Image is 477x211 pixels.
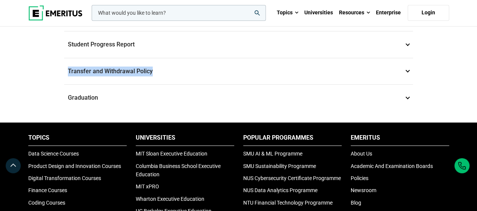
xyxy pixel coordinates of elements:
[351,163,433,169] a: Academic And Examination Boards
[28,151,79,157] a: Data Science Courses
[92,5,266,21] input: woocommerce-product-search-field-0
[64,31,413,58] p: Student Progress Report
[243,187,317,193] a: NUS Data Analytics Programme
[243,151,302,157] a: SMU AI & ML Programme
[408,5,449,21] a: Login
[28,200,65,206] a: Coding Courses
[28,175,101,181] a: Digital Transformation Courses
[64,85,413,111] p: Graduation
[243,163,316,169] a: SMU Sustainability Programme
[136,163,221,177] a: Columbia Business School Executive Education
[351,200,361,206] a: Blog
[136,151,207,157] a: MIT Sloan Executive Education
[64,58,413,85] p: Transfer and Withdrawal Policy
[351,175,368,181] a: Policies
[243,200,333,206] a: NTU Financial Technology Programme
[136,183,159,189] a: MIT xPRO
[351,151,372,157] a: About Us
[243,175,341,181] a: NUS Cybersecurity Certificate Programme
[28,187,67,193] a: Finance Courses
[136,196,204,202] a: Wharton Executive Education
[351,187,376,193] a: Newsroom
[28,163,121,169] a: Product Design and Innovation Courses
